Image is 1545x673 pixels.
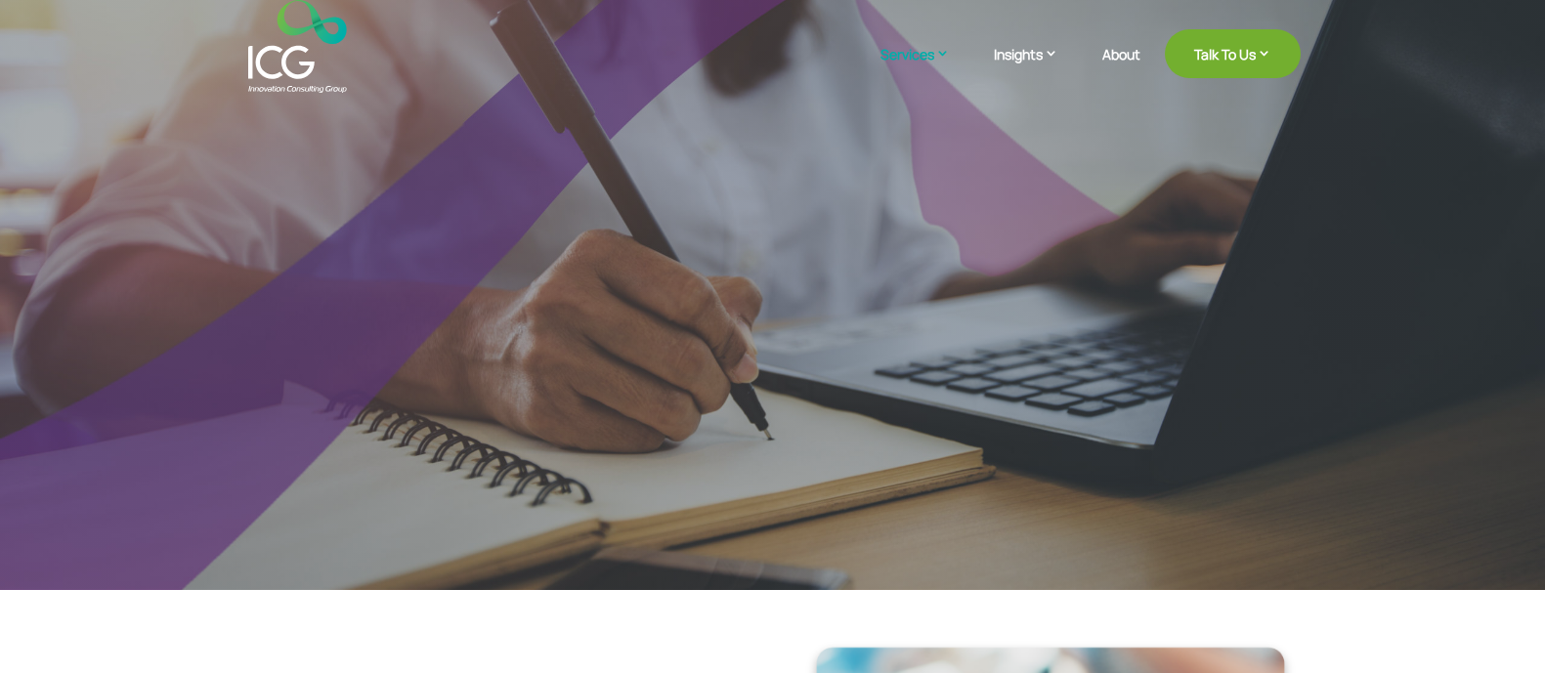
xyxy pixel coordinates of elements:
a: Insights [994,44,1078,93]
a: About [1102,47,1140,93]
a: Services [880,44,969,93]
iframe: Chat Widget [1447,579,1545,673]
a: Talk To Us [1165,29,1301,78]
